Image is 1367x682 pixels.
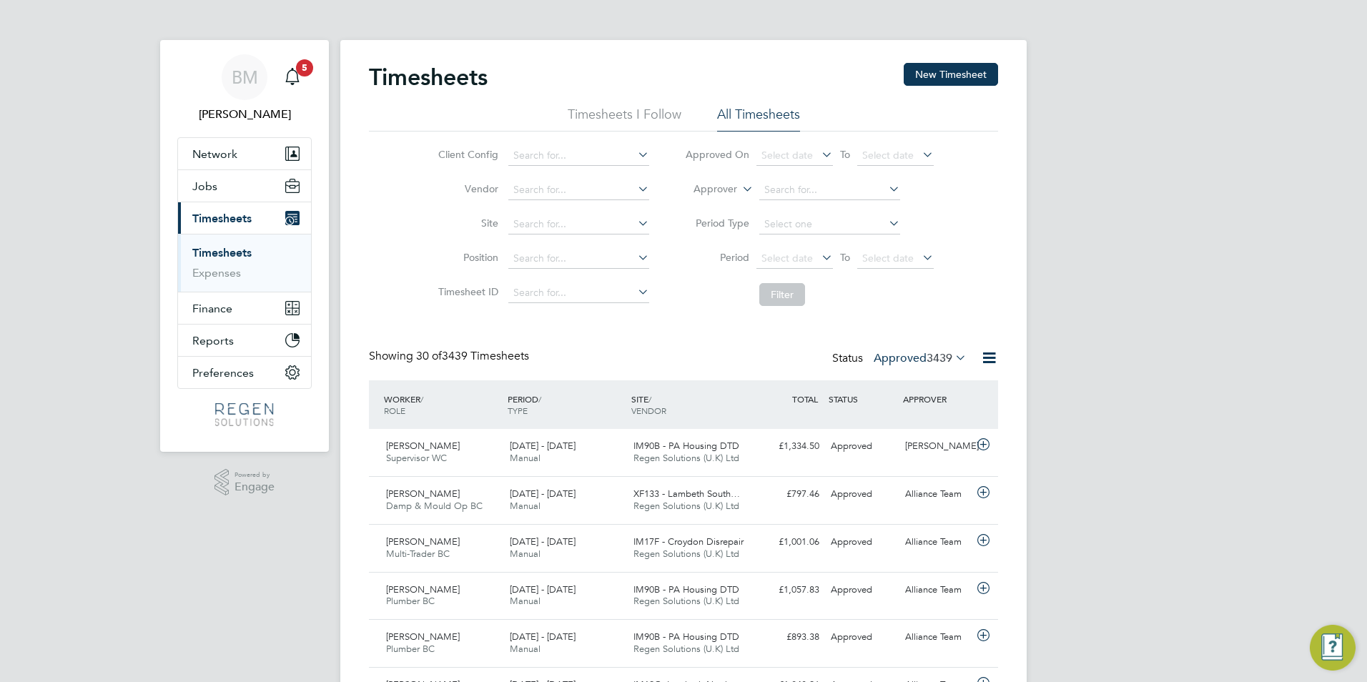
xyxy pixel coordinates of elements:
input: Search for... [759,180,900,200]
span: Select date [761,149,813,162]
span: Jobs [192,179,217,193]
span: Regen Solutions (U.K) Ltd [633,452,739,464]
span: Manual [510,643,541,655]
span: Manual [510,500,541,512]
span: ROLE [384,405,405,416]
span: Regen Solutions (U.K) Ltd [633,548,739,560]
span: Finance [192,302,232,315]
span: [PERSON_NAME] [386,631,460,643]
span: To [836,248,854,267]
span: Regen Solutions (U.K) Ltd [633,595,739,607]
span: BM [232,68,258,87]
span: 3439 Timesheets [416,349,529,363]
button: Filter [759,283,805,306]
label: Approver [673,182,737,197]
input: Search for... [508,214,649,234]
button: Network [178,138,311,169]
button: Jobs [178,170,311,202]
span: [PERSON_NAME] [386,488,460,500]
button: Finance [178,292,311,324]
span: Manual [510,548,541,560]
span: Select date [761,252,813,265]
span: Billy Mcnamara [177,106,312,123]
span: TYPE [508,405,528,416]
span: XF133 - Lambeth South… [633,488,740,500]
span: Multi-Trader BC [386,548,450,560]
span: [DATE] - [DATE] [510,535,576,548]
div: [PERSON_NAME] [899,435,974,458]
div: £1,001.06 [751,530,825,554]
div: £797.46 [751,483,825,506]
span: [PERSON_NAME] [386,440,460,452]
input: Search for... [508,180,649,200]
span: Preferences [192,366,254,380]
span: Supervisor WC [386,452,447,464]
div: Approved [825,483,899,506]
span: 30 of [416,349,442,363]
span: IM17F - Croydon Disrepair [633,535,744,548]
div: Approved [825,530,899,554]
label: Approved On [685,148,749,161]
span: / [648,393,651,405]
button: Timesheets [178,202,311,234]
input: Search for... [508,249,649,269]
div: SITE [628,386,751,423]
li: Timesheets I Follow [568,106,681,132]
button: Engage Resource Center [1310,625,1356,671]
span: Regen Solutions (U.K) Ltd [633,643,739,655]
div: Timesheets [178,234,311,292]
div: £1,334.50 [751,435,825,458]
label: Timesheet ID [434,285,498,298]
li: All Timesheets [717,106,800,132]
span: TOTAL [792,393,818,405]
span: Damp & Mould Op BC [386,500,483,512]
label: Approved [874,351,967,365]
span: Powered by [235,469,275,481]
div: Alliance Team [899,483,974,506]
div: PERIOD [504,386,628,423]
span: IM90B - PA Housing DTD [633,583,739,595]
a: Go to home page [177,403,312,426]
div: Approved [825,578,899,602]
div: £1,057.83 [751,578,825,602]
span: 5 [296,59,313,76]
h2: Timesheets [369,63,488,92]
label: Vendor [434,182,498,195]
input: Search for... [508,283,649,303]
span: Timesheets [192,212,252,225]
span: [PERSON_NAME] [386,583,460,595]
a: BM[PERSON_NAME] [177,54,312,123]
button: Reports [178,325,311,356]
div: Approved [825,435,899,458]
label: Site [434,217,498,229]
span: Manual [510,452,541,464]
span: [DATE] - [DATE] [510,488,576,500]
span: IM90B - PA Housing DTD [633,440,739,452]
div: STATUS [825,386,899,412]
nav: Main navigation [160,40,329,452]
label: Period [685,251,749,264]
div: Alliance Team [899,578,974,602]
span: Manual [510,595,541,607]
button: New Timesheet [904,63,998,86]
div: Alliance Team [899,626,974,649]
a: Powered byEngage [214,469,275,496]
label: Period Type [685,217,749,229]
div: WORKER [380,386,504,423]
div: Alliance Team [899,530,974,554]
span: 3439 [927,351,952,365]
a: Expenses [192,266,241,280]
span: Select date [862,252,914,265]
a: 5 [278,54,307,100]
span: VENDOR [631,405,666,416]
a: Timesheets [192,246,252,260]
input: Search for... [508,146,649,166]
div: Status [832,349,969,369]
input: Select one [759,214,900,234]
label: Position [434,251,498,264]
div: Approved [825,626,899,649]
span: / [538,393,541,405]
span: / [420,393,423,405]
span: [DATE] - [DATE] [510,440,576,452]
img: regensolutions-logo-retina.png [215,403,273,426]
